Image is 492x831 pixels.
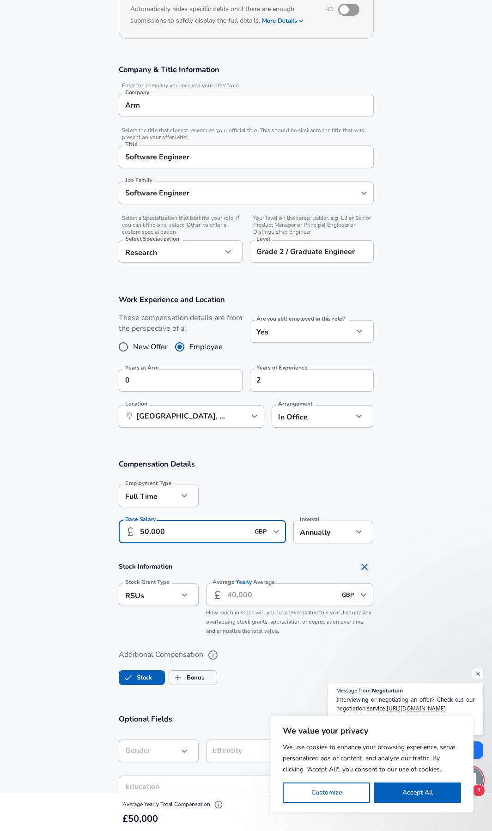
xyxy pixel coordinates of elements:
[227,583,337,606] input: 40,000
[119,127,374,141] span: Select the title that closest resembles your official title. This should be similar to the title ...
[372,688,403,693] span: Negotiation
[213,579,275,585] label: Average Average
[283,782,370,803] button: Customize
[272,405,340,428] div: In Office
[374,782,461,803] button: Accept All
[119,583,178,606] div: RSUs
[336,695,475,730] span: Interviewing or negotiating an offer? Check out our negotiation service: Increase in your offer g...
[250,320,353,343] div: Yes
[169,669,204,686] label: Bonus
[125,236,179,242] label: Select Specialization
[125,365,158,370] label: Years at Arm
[119,82,374,89] span: Enter the company you received your offer from
[140,521,249,543] input: 100,000
[205,647,221,663] button: help
[119,294,374,305] h3: Work Experience and Location
[119,647,374,663] label: Additional Compensation
[119,558,374,576] h4: Stock Information
[119,714,374,724] h3: Optional Fields
[119,670,165,685] button: StockStock
[119,459,374,469] h3: Compensation Details
[123,98,370,112] input: Google
[119,313,243,334] label: These compensation details are from the perspective of a:
[119,669,137,686] span: Stock
[256,316,345,321] label: Are you still employed in this role?
[358,187,371,200] button: Open
[119,369,222,392] input: 0
[236,578,252,586] span: Yearly
[119,64,374,75] h3: Company & Title Information
[130,4,313,27] h6: Automatically hides specific fields until there are enough submissions to safely display the full...
[252,525,270,539] input: USD
[119,240,222,263] div: Research
[357,588,370,601] button: Open
[206,609,371,635] span: How much in stock will you be compensated this year. Include any overlapping stock grants, apprec...
[270,716,474,813] div: We value your privacy
[283,742,461,775] p: We use cookies to enhance your browsing experience, serve personalized ads or content, and analyz...
[119,669,152,686] label: Stock
[119,485,178,507] div: Full Time
[122,801,225,808] span: Average Yearly Total Compensation
[169,670,217,685] button: BonusBonus
[256,365,307,370] label: Years of Experience
[283,725,461,736] p: We value your privacy
[254,244,370,259] input: L3
[125,177,152,183] label: Job Family
[169,669,187,686] span: Bonus
[456,766,483,794] div: Open chat
[133,341,168,352] span: New Offer
[250,215,374,236] span: Your level on the career ladder. e.g. L3 or Senior Product Manager or Principal Engineer or Disti...
[256,236,270,242] label: Level
[355,558,374,576] button: Remove Section
[472,784,485,797] span: 1
[125,480,172,486] label: Employment Type
[300,516,320,522] label: Interval
[125,579,170,585] label: Stock Grant Type
[212,798,225,812] button: Explain Total Compensation
[250,369,353,392] input: 7
[119,215,243,236] span: Select a Specialization that best fits your role. If you can't find one, select 'Other' to enter ...
[248,410,261,423] button: Open
[293,521,353,543] div: Annually
[262,14,304,27] button: More Details
[325,6,334,13] span: No
[339,588,358,602] input: USD
[125,90,149,95] label: Company
[125,141,137,147] label: Title
[123,186,356,200] input: Software Engineer
[189,341,223,352] span: Employee
[278,401,312,406] label: Arrangement
[270,525,283,538] button: Open
[123,150,370,164] input: Software Engineer
[125,401,147,406] label: Location
[336,688,371,693] span: Message from
[125,516,156,522] label: Base Salary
